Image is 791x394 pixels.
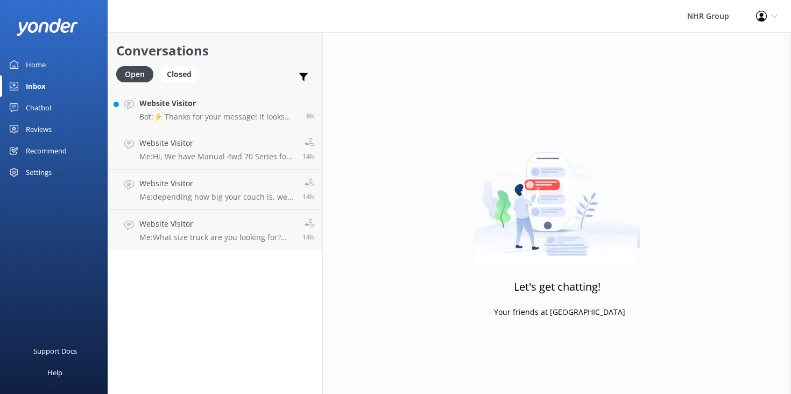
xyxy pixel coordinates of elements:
p: Me: depending how big your couch is, we have 7m3 Vans for $ or Cargo Maxis for $167.00 [139,192,294,202]
div: Chatbot [26,97,52,118]
div: Open [116,66,153,82]
h2: Conversations [116,40,314,61]
a: Open [116,68,159,80]
h4: Website Visitor [139,218,294,230]
span: Oct 05 2025 05:13pm (UTC +13:00) Pacific/Auckland [302,152,314,161]
div: Support Docs [33,340,77,362]
div: Inbox [26,75,46,97]
h4: Website Visitor [139,97,298,109]
a: Website VisitorMe:Hi, We have Manual 4wd 70 Series for hire, they cost $167.00 per day14h [108,129,322,170]
p: Bot: ⚡ Thanks for your message! It looks like this one might be best handled by our team directly... [139,112,298,122]
p: Me: Hi, We have Manual 4wd 70 Series for hire, they cost $167.00 per day [139,152,294,161]
div: Closed [159,66,200,82]
span: Oct 05 2025 05:10pm (UTC +13:00) Pacific/Auckland [302,233,314,242]
span: Oct 06 2025 12:05am (UTC +13:00) Pacific/Auckland [306,111,314,121]
a: Closed [159,68,205,80]
h4: Website Visitor [139,178,294,189]
div: Help [47,362,62,383]
div: Settings [26,161,52,183]
img: yonder-white-logo.png [16,18,78,36]
p: Me: What size truck are you looking for? Then we can let you know the Dimensions [139,233,294,242]
p: - Your friends at [GEOGRAPHIC_DATA] [489,306,625,318]
h4: Website Visitor [139,137,294,149]
a: Website VisitorMe:What size truck are you looking for? Then we can let you know the Dimensions14h [108,210,322,250]
h3: Let's get chatting! [514,278,601,295]
div: Recommend [26,140,67,161]
a: Website VisitorMe:depending how big your couch is, we have 7m3 Vans for $ or Cargo Maxis for $167... [108,170,322,210]
div: Reviews [26,118,52,140]
img: artwork of a man stealing a conversation from at giant smartphone [474,130,640,264]
span: Oct 05 2025 05:11pm (UTC +13:00) Pacific/Auckland [302,192,314,201]
div: Home [26,54,46,75]
a: Website VisitorBot:⚡ Thanks for your message! It looks like this one might be best handled by our... [108,89,322,129]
